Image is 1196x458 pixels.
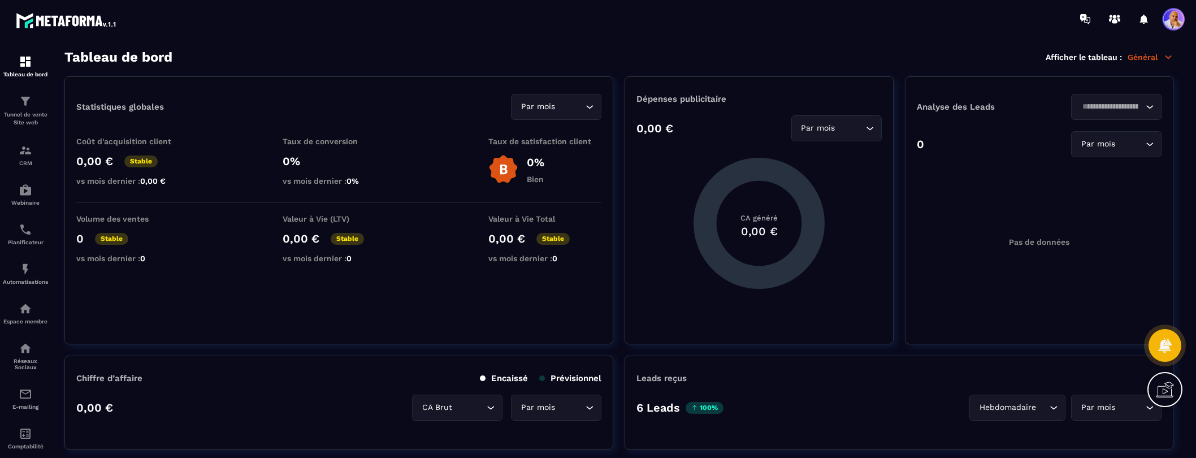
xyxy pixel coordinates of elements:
[539,373,601,383] p: Prévisionnel
[838,122,863,135] input: Search for option
[969,395,1065,421] div: Search for option
[124,155,158,167] p: Stable
[1071,395,1162,421] div: Search for option
[412,395,502,421] div: Search for option
[977,401,1038,414] span: Hebdomadaire
[1117,401,1143,414] input: Search for option
[3,175,48,214] a: automationsautomationsWebinaire
[917,137,924,151] p: 0
[3,46,48,86] a: formationformationTableau de bord
[3,135,48,175] a: formationformationCRM
[283,137,396,146] p: Taux de conversion
[19,342,32,355] img: social-network
[557,101,583,113] input: Search for option
[3,379,48,418] a: emailemailE-mailing
[346,254,352,263] span: 0
[19,183,32,197] img: automations
[1009,237,1069,247] p: Pas de données
[64,49,172,65] h3: Tableau de bord
[636,94,881,104] p: Dépenses publicitaire
[518,101,557,113] span: Par mois
[527,155,544,169] p: 0%
[1046,53,1122,62] p: Afficher le tableau :
[454,401,484,414] input: Search for option
[19,55,32,68] img: formation
[19,94,32,108] img: formation
[636,122,673,135] p: 0,00 €
[480,373,528,383] p: Encaissé
[1078,101,1143,113] input: Search for option
[76,137,189,146] p: Coût d'acquisition client
[552,254,557,263] span: 0
[3,239,48,245] p: Planificateur
[76,373,142,383] p: Chiffre d’affaire
[76,176,189,185] p: vs mois dernier :
[527,175,544,184] p: Bien
[3,71,48,77] p: Tableau de bord
[3,404,48,410] p: E-mailing
[3,333,48,379] a: social-networksocial-networkRéseaux Sociaux
[331,233,364,245] p: Stable
[536,233,570,245] p: Stable
[19,223,32,236] img: scheduler
[3,358,48,370] p: Réseaux Sociaux
[3,254,48,293] a: automationsautomationsAutomatisations
[76,232,84,245] p: 0
[3,443,48,450] p: Comptabilité
[1078,138,1117,150] span: Par mois
[76,154,113,168] p: 0,00 €
[76,102,164,112] p: Statistiques globales
[1038,401,1047,414] input: Search for option
[1117,138,1143,150] input: Search for option
[488,214,601,223] p: Valeur à Vie Total
[3,86,48,135] a: formationformationTunnel de vente Site web
[3,418,48,458] a: accountantaccountantComptabilité
[19,144,32,157] img: formation
[95,233,128,245] p: Stable
[283,176,396,185] p: vs mois dernier :
[488,232,525,245] p: 0,00 €
[917,102,1039,112] p: Analyse des Leads
[3,214,48,254] a: schedulerschedulerPlanificateur
[1071,131,1162,157] div: Search for option
[283,232,319,245] p: 0,00 €
[799,122,838,135] span: Par mois
[283,154,396,168] p: 0%
[283,254,396,263] p: vs mois dernier :
[140,254,145,263] span: 0
[686,402,723,414] p: 100%
[19,302,32,316] img: automations
[76,401,113,414] p: 0,00 €
[3,293,48,333] a: automationsautomationsEspace membre
[488,154,518,184] img: b-badge-o.b3b20ee6.svg
[1078,401,1117,414] span: Par mois
[140,176,166,185] span: 0,00 €
[511,395,601,421] div: Search for option
[19,262,32,276] img: automations
[76,214,189,223] p: Volume des ventes
[1128,52,1173,62] p: Général
[419,401,454,414] span: CA Brut
[511,94,601,120] div: Search for option
[518,401,557,414] span: Par mois
[636,401,680,414] p: 6 Leads
[19,387,32,401] img: email
[283,214,396,223] p: Valeur à Vie (LTV)
[1071,94,1162,120] div: Search for option
[636,373,687,383] p: Leads reçus
[3,200,48,206] p: Webinaire
[3,279,48,285] p: Automatisations
[346,176,359,185] span: 0%
[557,401,583,414] input: Search for option
[488,254,601,263] p: vs mois dernier :
[3,318,48,325] p: Espace membre
[488,137,601,146] p: Taux de satisfaction client
[3,160,48,166] p: CRM
[76,254,189,263] p: vs mois dernier :
[16,10,118,31] img: logo
[3,111,48,127] p: Tunnel de vente Site web
[19,427,32,440] img: accountant
[791,115,882,141] div: Search for option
